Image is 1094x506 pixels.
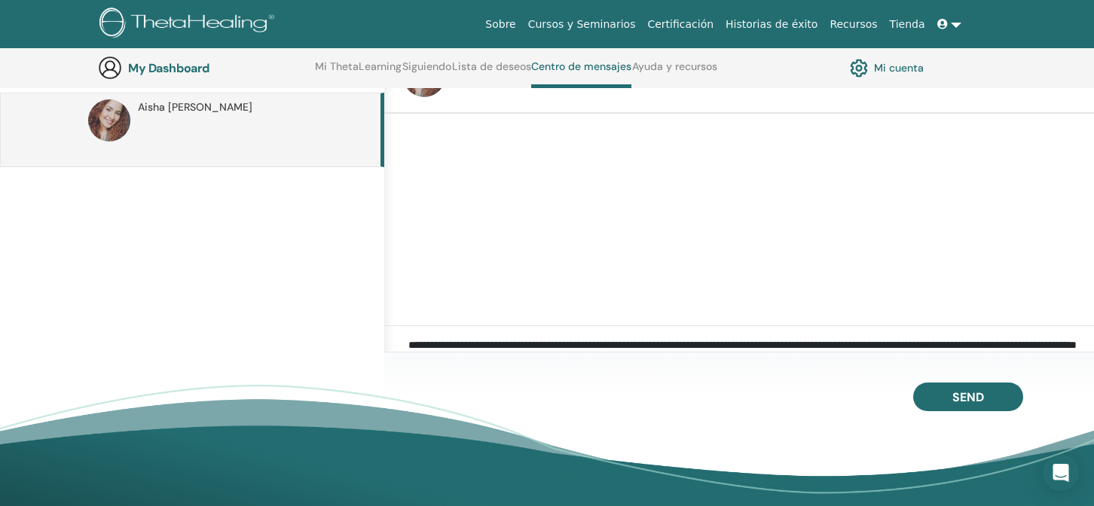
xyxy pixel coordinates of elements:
[531,60,631,88] a: Centro de mensajes
[479,11,521,38] a: Sobre
[522,11,642,38] a: Cursos y Seminarios
[402,60,451,84] a: Siguiendo
[88,99,130,142] img: default.jpg
[952,389,984,405] span: Send
[99,8,280,41] img: logo.png
[452,60,531,84] a: Lista de deseos
[850,55,924,81] a: Mi cuenta
[98,56,122,80] img: generic-user-icon.jpg
[641,11,720,38] a: Certificación
[884,11,931,38] a: Tienda
[315,60,402,84] a: Mi ThetaLearning
[824,11,883,38] a: Recursos
[720,11,824,38] a: Historias de éxito
[632,60,717,84] a: Ayuda y recursos
[913,383,1023,411] button: Send
[850,55,868,81] img: cog.svg
[1043,455,1079,491] div: Open Intercom Messenger
[128,61,279,75] h3: My Dashboard
[138,99,252,115] span: Aisha [PERSON_NAME]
